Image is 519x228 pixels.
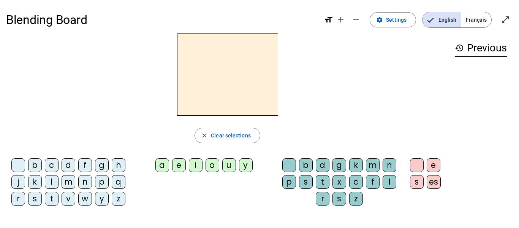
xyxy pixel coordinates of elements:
mat-icon: remove [351,15,361,24]
span: English [422,12,461,27]
div: c [349,175,363,189]
div: s [410,175,424,189]
div: y [239,158,253,172]
div: q [112,175,125,189]
div: i [189,158,203,172]
div: m [62,175,75,189]
div: s [28,192,42,206]
div: n [383,158,396,172]
div: f [366,175,380,189]
mat-icon: format_size [324,15,333,24]
div: c [45,158,59,172]
div: l [45,175,59,189]
button: Enter full screen [498,12,513,27]
span: Clear selections [211,131,251,140]
div: n [78,175,92,189]
div: e [427,158,440,172]
div: h [112,158,125,172]
div: r [11,192,25,206]
mat-button-toggle-group: Language selection [422,12,492,28]
mat-icon: history [455,43,464,53]
div: b [28,158,42,172]
mat-icon: settings [376,16,383,23]
mat-icon: close [201,132,208,139]
button: Decrease font size [348,12,364,27]
div: t [316,175,329,189]
div: f [78,158,92,172]
div: m [366,158,380,172]
span: Français [461,12,491,27]
div: z [112,192,125,206]
div: k [28,175,42,189]
div: g [95,158,109,172]
div: x [332,175,346,189]
span: Settings [386,15,407,24]
div: d [62,158,75,172]
div: j [11,175,25,189]
h1: Blending Board [6,8,318,32]
mat-icon: add [336,15,345,24]
div: z [349,192,363,206]
div: b [299,158,313,172]
button: Clear selections [195,128,260,143]
div: p [95,175,109,189]
div: w [78,192,92,206]
div: g [332,158,346,172]
h3: Previous [455,40,507,57]
div: d [316,158,329,172]
button: Increase font size [333,12,348,27]
div: k [349,158,363,172]
mat-icon: open_in_full [501,15,510,24]
div: p [282,175,296,189]
div: es [427,175,441,189]
div: a [155,158,169,172]
div: r [316,192,329,206]
div: o [206,158,219,172]
div: e [172,158,186,172]
div: u [222,158,236,172]
div: s [332,192,346,206]
div: s [299,175,313,189]
div: v [62,192,75,206]
div: y [95,192,109,206]
button: Settings [370,12,416,27]
div: l [383,175,396,189]
div: t [45,192,59,206]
